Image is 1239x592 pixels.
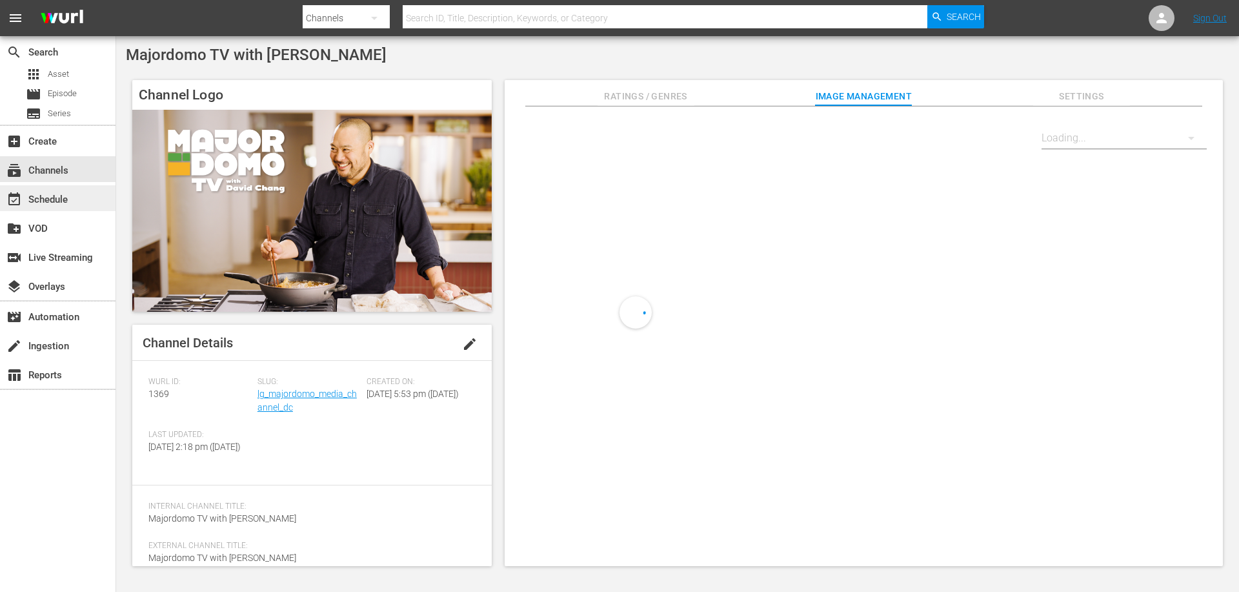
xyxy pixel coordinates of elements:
[148,430,251,440] span: Last Updated:
[6,45,22,60] span: Search
[1193,13,1227,23] a: Sign Out
[6,367,22,383] span: Reports
[6,192,22,207] span: Schedule
[31,3,93,34] img: ans4CAIJ8jUAAAAAAAAAAAAAAAAAAAAAAAAgQb4GAAAAAAAAAAAAAAAAAAAAAAAAJMjXAAAAAAAAAAAAAAAAAAAAAAAAgAT5G...
[26,66,41,82] span: Asset
[48,87,77,100] span: Episode
[8,10,23,26] span: menu
[454,329,485,360] button: edit
[927,5,984,28] button: Search
[6,250,22,265] span: Live Streaming
[6,221,22,236] span: VOD
[598,88,694,105] span: Ratings / Genres
[462,336,478,352] span: edit
[148,442,241,452] span: [DATE] 2:18 pm ([DATE])
[143,335,233,351] span: Channel Details
[257,377,360,387] span: Slug:
[815,88,912,105] span: Image Management
[6,309,22,325] span: Automation
[6,279,22,294] span: Overlays
[148,389,169,399] span: 1369
[367,377,469,387] span: Created On:
[1033,88,1130,105] span: Settings
[148,541,469,551] span: External Channel Title:
[26,106,41,121] span: Series
[148,502,469,512] span: Internal Channel Title:
[48,68,69,81] span: Asset
[148,377,251,387] span: Wurl ID:
[6,338,22,354] span: Ingestion
[48,107,71,120] span: Series
[26,87,41,102] span: Episode
[6,163,22,178] span: Channels
[132,80,492,110] h4: Channel Logo
[132,110,492,312] img: Majordomo TV with David Chang
[6,134,22,149] span: Create
[148,513,296,524] span: Majordomo TV with [PERSON_NAME]
[947,5,981,28] span: Search
[367,389,459,399] span: [DATE] 5:53 pm ([DATE])
[148,553,296,563] span: Majordomo TV with [PERSON_NAME]
[126,46,387,64] span: Majordomo TV with [PERSON_NAME]
[257,389,357,413] a: lg_majordomo_media_channel_dc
